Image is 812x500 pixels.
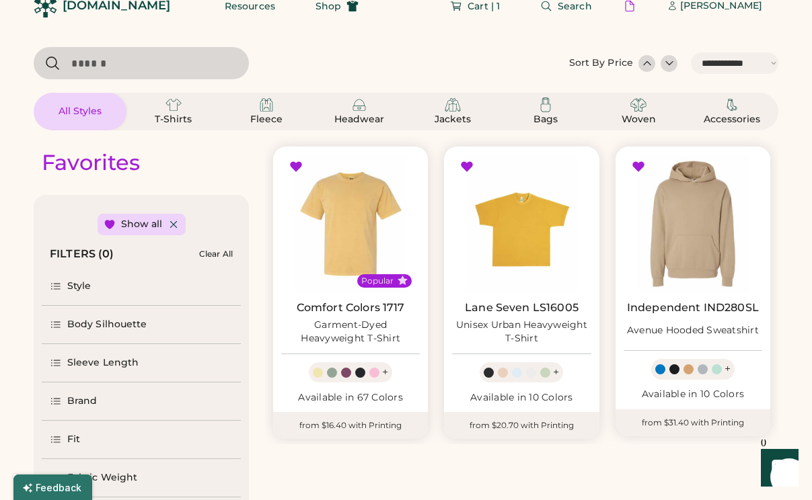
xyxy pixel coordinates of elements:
[422,113,483,126] div: Jackets
[236,113,297,126] div: Fleece
[382,365,388,380] div: +
[445,97,461,113] img: Jackets Icon
[608,113,669,126] div: Woven
[452,319,591,345] div: Unisex Urban Heavyweight T-Shirt
[630,97,647,113] img: Woven Icon
[624,155,762,293] img: Independent Trading Co. IND280SL Avenue Hooded Sweatshirt
[67,356,139,370] div: Sleeve Length
[627,301,759,315] a: Independent IND280SL
[452,155,591,293] img: Lane Seven LS16005 Unisex Urban Heavyweight T-Shirt
[50,105,110,118] div: All Styles
[724,97,740,113] img: Accessories Icon
[538,97,554,113] img: Bags Icon
[67,433,80,446] div: Fit
[616,409,770,436] div: from $31.40 with Printing
[351,97,367,113] img: Headwear Icon
[67,280,91,293] div: Style
[121,218,162,231] div: Show all
[702,113,762,126] div: Accessories
[67,394,98,408] div: Brand
[281,319,420,345] div: Garment-Dyed Heavyweight T-Shirt
[444,412,599,439] div: from $20.70 with Printing
[281,391,420,405] div: Available in 67 Colors
[468,1,500,11] span: Cart | 1
[627,324,759,337] div: Avenue Hooded Sweatshirt
[50,246,114,262] div: FILTERS (0)
[258,97,274,113] img: Fleece Icon
[329,113,390,126] div: Headwear
[452,391,591,405] div: Available in 10 Colors
[624,388,762,401] div: Available in 10 Colors
[281,155,420,293] img: Comfort Colors 1717 Garment-Dyed Heavyweight T-Shirt
[465,301,579,315] a: Lane Seven LS16005
[569,56,633,70] div: Sort By Price
[558,1,592,11] span: Search
[398,276,408,286] button: Popular Style
[316,1,341,11] span: Shop
[165,97,182,113] img: T-Shirts Icon
[553,365,559,380] div: +
[199,249,233,259] div: Clear All
[67,471,137,485] div: Fabric Weight
[143,113,204,126] div: T-Shirts
[297,301,405,315] a: Comfort Colors 1717
[361,276,394,286] div: Popular
[67,318,147,331] div: Body Silhouette
[273,412,428,439] div: from $16.40 with Printing
[42,149,140,176] div: Favorites
[515,113,576,126] div: Bags
[725,362,731,376] div: +
[748,440,806,497] iframe: Front Chat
